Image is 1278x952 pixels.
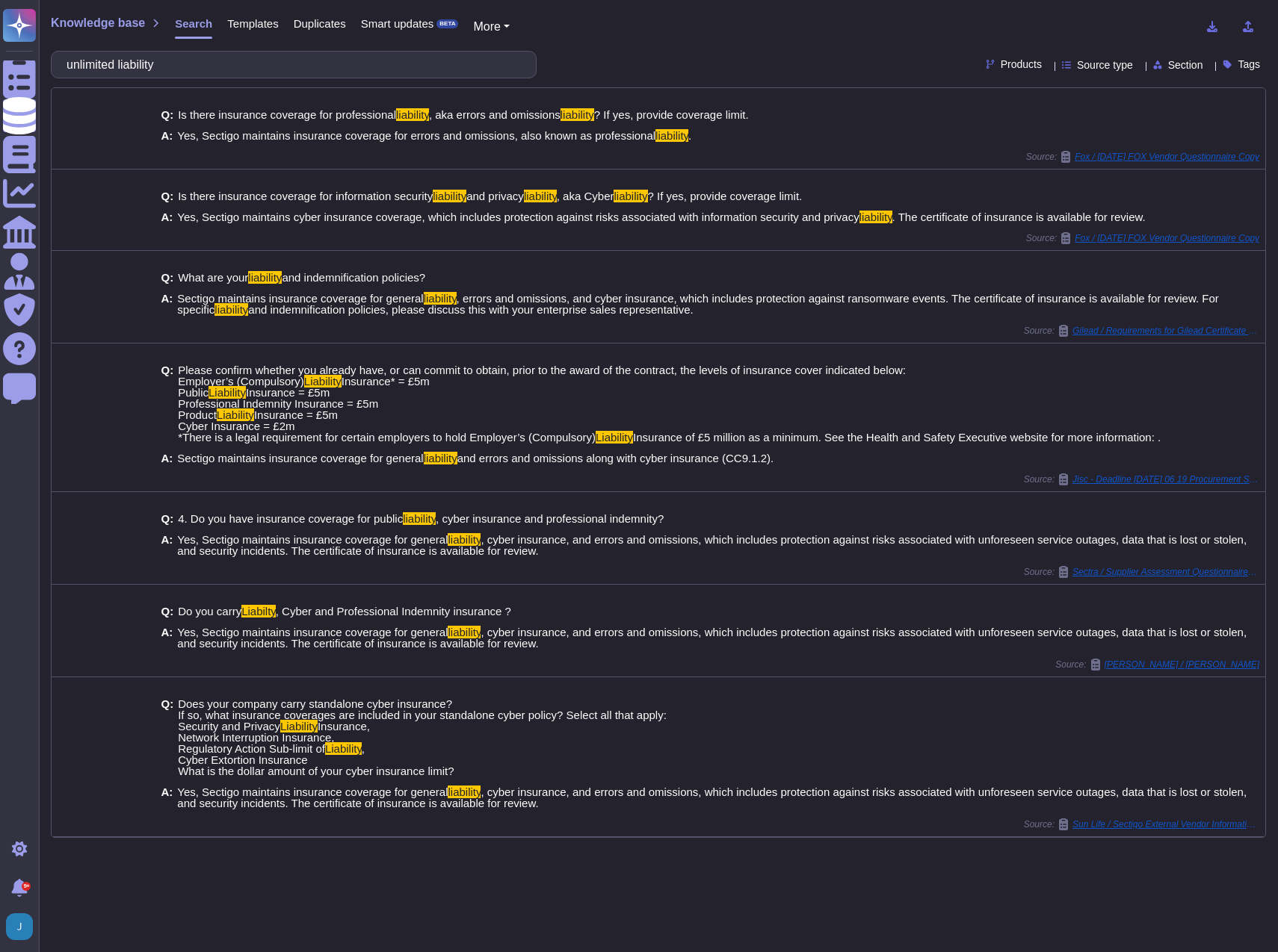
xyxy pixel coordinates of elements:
span: . The certificate of insurance is available for review. [892,211,1146,223]
span: Search [175,18,212,29]
b: Q: [161,513,173,524]
b: A: [161,786,173,809]
span: Fox / [DATE] FOX Vendor Questionnaire Copy [1075,234,1259,243]
mark: liability [448,626,481,638]
span: Sectigo maintains insurance coverage for general [177,292,423,305]
mark: liability [424,452,457,464]
b: A: [161,130,173,141]
b: Q: [161,190,173,202]
span: , Cyber and Professional Indemnity insurance ? [276,605,511,617]
span: 4. Do you have insurance coverage for public [178,512,403,525]
span: Source: [1055,659,1259,671]
span: , Cyber Extortion Insurance What is the dollar amount of your cyber insurance limit? [178,742,454,777]
b: Q: [161,109,173,120]
span: Source: [1024,818,1259,830]
span: Source type [1077,60,1133,70]
mark: liability [448,785,481,798]
span: , cyber insurance, and errors and omissions, which includes protection against risks associated w... [177,626,1247,650]
mark: liability [524,190,557,202]
mark: liability [655,129,688,142]
span: Do you carry [178,605,241,617]
mark: liability [403,512,436,525]
b: Q: [161,272,173,283]
span: Insurance of £5 million as a minimum. See the Health and Safety Executive website for more inform... [633,431,1161,444]
span: Source: [1026,151,1259,163]
mark: Liability [209,386,246,399]
mark: liability [561,108,594,121]
mark: liability [248,271,282,284]
mark: liability [396,108,429,121]
span: and indemnification policies? [282,271,425,284]
span: Yes, Sectigo maintains insurance coverage for errors and omissions, also known as professional [177,129,655,142]
b: A: [161,211,173,223]
mark: Liability [325,742,362,755]
span: Insurance, Network Interruption Insurance, Regulatory Action Sub-limit of [178,720,370,755]
span: Products [1001,59,1042,69]
div: 9+ [22,882,31,891]
span: What are your [178,271,248,284]
span: Yes, Sectigo maintains insurance coverage for general [177,785,448,798]
span: Smart updates [361,18,434,29]
span: , errors and omissions, and cyber insurance, which includes protection against ransomware events.... [177,292,1218,316]
span: Insurance* = £5m Public [178,375,430,399]
span: Gilead / Requirements for Gilead Certificate Management Review and Enhancements (1) [1072,326,1259,335]
span: Yes, Sectigo maintains insurance coverage for general [177,626,448,638]
button: user [3,910,43,943]
mark: Liability [304,375,342,388]
span: , aka Cyber [557,190,614,202]
span: Source: [1026,232,1259,244]
mark: Liability [596,431,633,444]
span: Sectra / Supplier Assessment Questionnaire Sectigo [1072,567,1259,576]
span: Fox / [DATE] FOX Vendor Questionnaire Copy [1075,152,1259,161]
b: Q: [161,698,173,777]
b: A: [161,452,173,464]
span: [PERSON_NAME] / [PERSON_NAME] [1105,660,1259,669]
span: Insurance = £5m Cyber Insurance = £2m *There is a legal requirement for certain employers to hold... [178,408,596,444]
div: BETA [436,19,458,28]
span: Is there insurance coverage for information security [178,190,433,202]
span: Source: [1024,325,1259,337]
span: More [473,20,500,33]
mark: liability [433,190,466,202]
span: and privacy [466,190,524,202]
span: Templates [227,18,278,29]
mark: liability [424,292,457,305]
span: Please confirm whether you already have, or can commit to obtain, prior to the award of the contr... [178,364,906,388]
span: , cyber insurance, and errors and omissions, which includes protection against risks associated w... [177,533,1247,557]
b: A: [161,293,173,315]
span: Does your company carry standalone cyber insurance? If so, what insurance coverages are included ... [178,697,667,732]
span: and indemnification policies, please discuss this with your enterprise sales representative. [248,303,693,316]
b: Q: [161,606,173,617]
mark: Liabilty [241,605,276,617]
mark: liability [214,303,248,316]
span: Yes, Sectigo maintains cyber insurance coverage, which includes protection against risks associat... [177,211,859,223]
span: , cyber insurance and professional indemnity? [436,512,664,525]
span: and errors and omissions along with cyber insurance (CC9.1.2). [457,452,774,464]
span: Is there insurance coverage for professional [178,108,396,121]
mark: liability [859,211,892,223]
span: Yes, Sectigo maintains insurance coverage for general [177,533,448,546]
span: Section [1168,60,1203,70]
span: Source: [1024,566,1259,578]
b: A: [161,534,173,556]
span: , cyber insurance, and errors and omissions, which includes protection against risks associated w... [177,785,1247,809]
img: user [6,913,33,940]
b: A: [161,626,173,649]
span: ? If yes, provide coverage limit. [648,190,803,202]
mark: liability [448,533,481,546]
span: Knowledge base [51,17,145,29]
mark: Liability [280,720,318,732]
mark: Liability [217,408,254,421]
span: Tags [1238,59,1260,69]
span: Duplicates [294,18,346,29]
span: Sectigo maintains insurance coverage for general [177,452,423,464]
span: Source: [1024,473,1259,485]
span: Jisc - Deadline [DATE] 06 19 Procurement Specific Questions Copy [1072,475,1259,484]
button: More [473,18,510,36]
span: Insurance = £5m Professional Indemnity Insurance = £5m Product [178,386,378,421]
b: Q: [161,364,173,443]
span: Sun Life / Sectigo External Vendor Information Security Questionnaire [1072,820,1259,829]
input: Search a question or template... [59,52,521,78]
mark: liability [614,190,647,202]
span: ? If yes, provide coverage limit. [594,108,749,121]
